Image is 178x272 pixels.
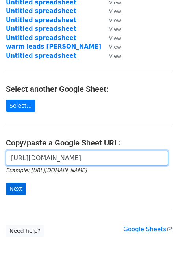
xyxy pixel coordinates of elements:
[109,53,121,59] small: View
[109,44,121,50] small: View
[139,234,178,272] iframe: Chat Widget
[6,225,44,237] a: Need help?
[6,43,101,50] a: warm leads [PERSON_NAME]
[6,100,35,112] a: Select...
[6,151,168,166] input: Paste your Google Sheet URL here
[6,138,172,147] h4: Copy/paste a Google Sheet URL:
[109,26,121,32] small: View
[6,8,76,15] a: Untitled spreadsheet
[109,35,121,41] small: View
[123,226,172,233] a: Google Sheets
[101,8,121,15] a: View
[109,17,121,23] small: View
[101,43,121,50] a: View
[6,167,87,173] small: Example: [URL][DOMAIN_NAME]
[6,34,76,42] a: Untitled spreadsheet
[101,17,121,24] a: View
[101,34,121,42] a: View
[101,25,121,32] a: View
[101,52,121,59] a: View
[6,84,172,94] h4: Select another Google Sheet:
[6,17,76,24] a: Untitled spreadsheet
[6,25,76,32] a: Untitled spreadsheet
[6,183,26,195] input: Next
[109,8,121,14] small: View
[6,52,76,59] a: Untitled spreadsheet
